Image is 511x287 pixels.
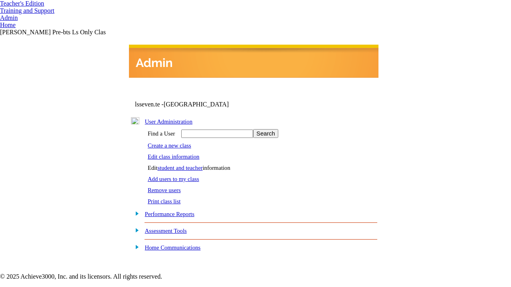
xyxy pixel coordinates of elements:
[129,45,378,78] img: header
[131,210,139,217] img: plus.gif
[131,226,139,234] img: plus.gif
[157,165,202,171] a: student and teacher
[131,117,139,124] img: minus.gif
[148,142,191,149] a: Create a new class
[164,101,229,108] nobr: [GEOGRAPHIC_DATA]
[54,10,57,13] img: teacher_arrow_small.png
[131,243,139,250] img: plus.gif
[145,211,194,217] a: Performance Reports
[148,153,199,160] a: Edit class information
[145,244,201,251] a: Home Communications
[145,118,192,125] a: User Administration
[148,176,199,182] a: Add users to my class
[147,164,279,172] td: Edit information
[148,187,181,193] a: Remove users
[147,129,175,138] td: Find a User
[44,2,48,6] img: teacher_arrow.png
[135,101,282,108] td: lsseven.te -
[148,198,180,204] a: Print class list
[253,129,278,138] input: Search
[145,228,187,234] a: Assessment Tools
